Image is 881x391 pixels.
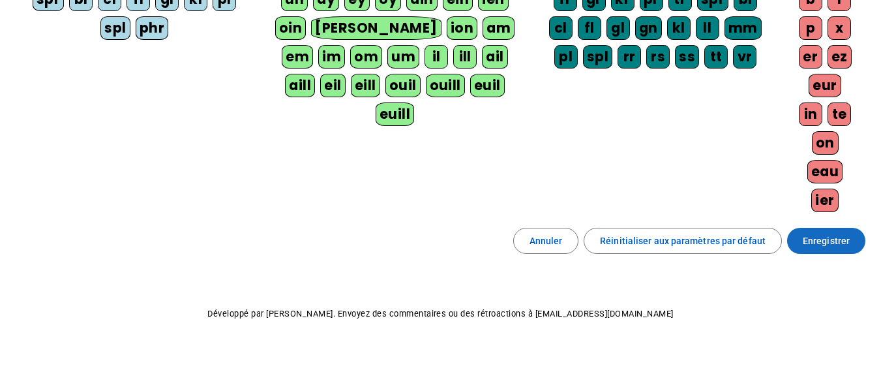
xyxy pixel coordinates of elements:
[100,16,130,40] div: spl
[799,102,822,126] div: in
[809,74,841,97] div: eur
[376,102,414,126] div: euill
[600,233,766,249] span: Réinitialiser aux paramètres par défaut
[704,45,728,69] div: tt
[675,45,699,69] div: ss
[799,45,822,69] div: er
[311,16,441,40] div: [PERSON_NAME]
[799,16,822,40] div: p
[385,74,421,97] div: ouil
[667,16,691,40] div: kl
[426,74,465,97] div: ouill
[275,16,306,40] div: oin
[470,74,505,97] div: euil
[606,16,630,40] div: gl
[136,16,169,40] div: phr
[618,45,641,69] div: rr
[453,45,477,69] div: ill
[318,45,345,69] div: im
[282,45,313,69] div: em
[482,45,508,69] div: ail
[320,74,346,97] div: eil
[724,16,762,40] div: mm
[554,45,578,69] div: pl
[549,16,573,40] div: cl
[646,45,670,69] div: rs
[812,131,839,155] div: on
[483,16,515,40] div: am
[513,228,579,254] button: Annuler
[828,102,851,126] div: te
[696,16,719,40] div: ll
[828,16,851,40] div: x
[447,16,478,40] div: ion
[285,74,315,97] div: aill
[584,228,782,254] button: Réinitialiser aux paramètres par défaut
[578,16,601,40] div: fl
[803,233,850,249] span: Enregistrer
[351,74,380,97] div: eill
[811,189,839,212] div: ier
[387,45,419,69] div: um
[635,16,662,40] div: gn
[828,45,852,69] div: ez
[530,233,563,249] span: Annuler
[350,45,382,69] div: om
[787,228,865,254] button: Enregistrer
[10,306,871,322] p: Développé par [PERSON_NAME]. Envoyez des commentaires ou des rétroactions à [EMAIL_ADDRESS][DOMAI...
[807,160,843,183] div: eau
[733,45,756,69] div: vr
[583,45,613,69] div: spl
[425,45,448,69] div: il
